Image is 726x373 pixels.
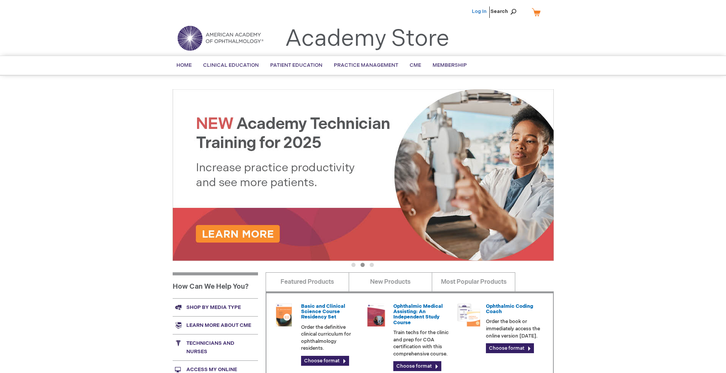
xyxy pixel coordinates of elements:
a: Choose format [393,361,441,371]
a: Shop by media type [173,298,258,316]
a: Featured Products [266,272,349,291]
a: Choose format [301,356,349,366]
button: 2 of 3 [361,263,365,267]
h1: How Can We Help You? [173,272,258,298]
a: Ophthalmic Medical Assisting: An Independent Study Course [393,303,443,326]
a: Choose format [486,343,534,353]
button: 1 of 3 [351,263,356,267]
img: 02850963u_47.png [272,304,295,326]
p: Train techs for the clinic and prep for COA certification with this comprehensive course. [393,329,451,357]
a: Patient Education [264,56,328,75]
span: Patient Education [270,62,322,68]
a: Clinical Education [197,56,264,75]
img: codngu_60.png [457,304,480,326]
p: Order the book or immediately access the online version [DATE]. [486,318,544,339]
a: CME [404,56,427,75]
span: Clinical Education [203,62,259,68]
a: Ophthalmic Coding Coach [486,303,533,315]
button: 3 of 3 [370,263,374,267]
a: Learn more about CME [173,316,258,334]
a: Membership [427,56,473,75]
span: Practice Management [334,62,398,68]
a: New Products [349,272,432,291]
a: Practice Management [328,56,404,75]
p: Order the definitive clinical curriculum for ophthalmology residents. [301,324,359,352]
span: CME [410,62,421,68]
img: 0219007u_51.png [365,304,388,326]
a: Academy Store [285,25,449,53]
a: Log In [472,8,487,14]
a: Technicians and nurses [173,334,258,360]
a: Basic and Clinical Science Course Residency Set [301,303,345,320]
span: Membership [433,62,467,68]
a: Most Popular Products [432,272,515,291]
span: Search [490,4,519,19]
span: Home [176,62,192,68]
